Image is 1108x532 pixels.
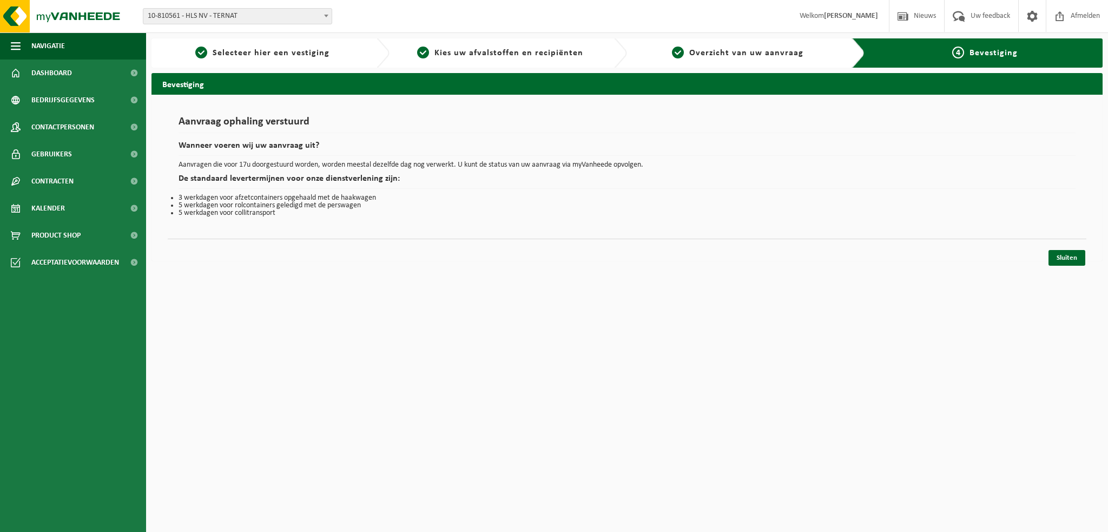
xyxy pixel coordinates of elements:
[417,47,429,58] span: 2
[632,47,843,60] a: 3Overzicht van uw aanvraag
[969,49,1018,57] span: Bevestiging
[143,8,332,24] span: 10-810561 - HLS NV - TERNAT
[179,141,1076,156] h2: Wanneer voeren wij uw aanvraag uit?
[179,209,1076,217] li: 5 werkdagen voor collitransport
[151,73,1103,94] h2: Bevestiging
[672,47,684,58] span: 3
[31,141,72,168] span: Gebruikers
[31,195,65,222] span: Kalender
[179,161,1076,169] p: Aanvragen die voor 17u doorgestuurd worden, worden meestal dezelfde dag nog verwerkt. U kunt de s...
[31,168,74,195] span: Contracten
[179,202,1076,209] li: 5 werkdagen voor rolcontainers geledigd met de perswagen
[31,222,81,249] span: Product Shop
[179,194,1076,202] li: 3 werkdagen voor afzetcontainers opgehaald met de haakwagen
[1048,250,1085,266] a: Sluiten
[824,12,878,20] strong: [PERSON_NAME]
[434,49,583,57] span: Kies uw afvalstoffen en recipiënten
[157,47,368,60] a: 1Selecteer hier een vestiging
[952,47,964,58] span: 4
[195,47,207,58] span: 1
[179,116,1076,133] h1: Aanvraag ophaling verstuurd
[31,60,72,87] span: Dashboard
[179,174,1076,189] h2: De standaard levertermijnen voor onze dienstverlening zijn:
[689,49,803,57] span: Overzicht van uw aanvraag
[31,114,94,141] span: Contactpersonen
[31,87,95,114] span: Bedrijfsgegevens
[395,47,606,60] a: 2Kies uw afvalstoffen en recipiënten
[143,9,332,24] span: 10-810561 - HLS NV - TERNAT
[213,49,329,57] span: Selecteer hier een vestiging
[31,32,65,60] span: Navigatie
[31,249,119,276] span: Acceptatievoorwaarden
